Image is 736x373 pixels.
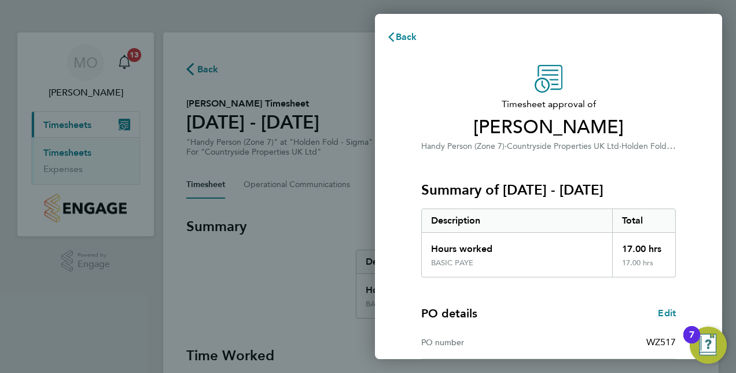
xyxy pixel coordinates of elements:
div: Hours worked [422,233,612,258]
div: Total [612,209,676,232]
span: Edit [658,308,676,319]
div: Description [422,209,612,232]
div: BASIC PAYE [431,258,473,268]
span: Holden Fold - Sigma [621,140,697,151]
div: 17.00 hrs [612,233,676,258]
span: Handy Person (Zone 7) [421,141,505,151]
div: Summary of 15 - 21 Sep 2025 [421,209,676,277]
span: Timesheet approval of [421,97,676,111]
div: PO number [421,335,549,349]
h4: PO details [421,305,477,321]
span: · [619,141,621,151]
span: WZ517 [646,337,676,348]
span: · [505,141,507,151]
span: [PERSON_NAME] [421,116,676,139]
div: 7 [689,335,694,350]
button: Back [375,25,429,49]
h3: Summary of [DATE] - [DATE] [421,181,676,199]
a: Edit [658,306,676,320]
span: Back [396,31,417,42]
span: Countryside Properties UK Ltd [507,141,619,151]
button: Open Resource Center, 7 new notifications [690,327,727,364]
div: 17.00 hrs [612,258,676,277]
